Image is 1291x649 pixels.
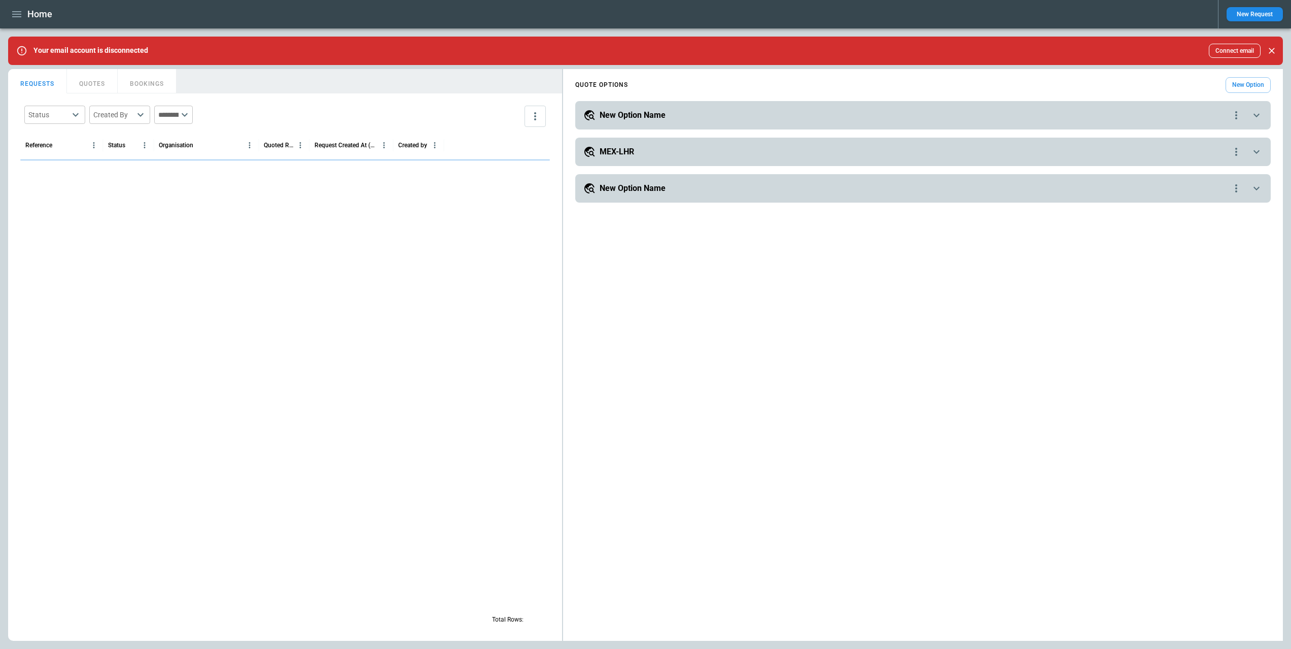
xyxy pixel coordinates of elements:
div: Quoted Route [264,142,294,149]
div: Reference [25,142,52,149]
button: Quoted Route column menu [294,139,307,152]
button: MEX-LHRquote-option-actions [583,146,1263,158]
div: Status [28,110,69,120]
button: New Option Namequote-option-actions [583,182,1263,194]
h1: Home [27,8,52,20]
button: New Option [1226,77,1271,93]
h5: New Option Name [600,110,666,121]
button: more [525,106,546,127]
div: quote-option-actions [1230,109,1242,121]
button: REQUESTS [8,69,67,93]
div: dismiss [1265,40,1279,62]
p: Your email account is disconnected [33,46,148,55]
button: Request Created At (UTC+03:00) column menu [377,139,391,152]
div: Status [108,142,125,149]
button: New Option Namequote-option-actions [583,109,1263,121]
div: Organisation [159,142,193,149]
button: Organisation column menu [243,139,256,152]
h4: QUOTE OPTIONS [575,83,628,87]
div: Request Created At (UTC+03:00) [315,142,377,149]
div: quote-option-actions [1230,182,1242,194]
div: Created by [398,142,427,149]
div: scrollable content [563,73,1283,207]
h5: New Option Name [600,183,666,194]
button: BOOKINGS [118,69,177,93]
button: Close [1265,44,1279,58]
button: New Request [1227,7,1283,21]
button: Created by column menu [428,139,441,152]
div: quote-option-actions [1230,146,1242,158]
div: Created By [93,110,134,120]
button: QUOTES [67,69,118,93]
button: Reference column menu [87,139,100,152]
p: Total Rows: [492,615,524,624]
button: Connect email [1209,44,1261,58]
h5: MEX-LHR [600,146,634,157]
button: Status column menu [138,139,151,152]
